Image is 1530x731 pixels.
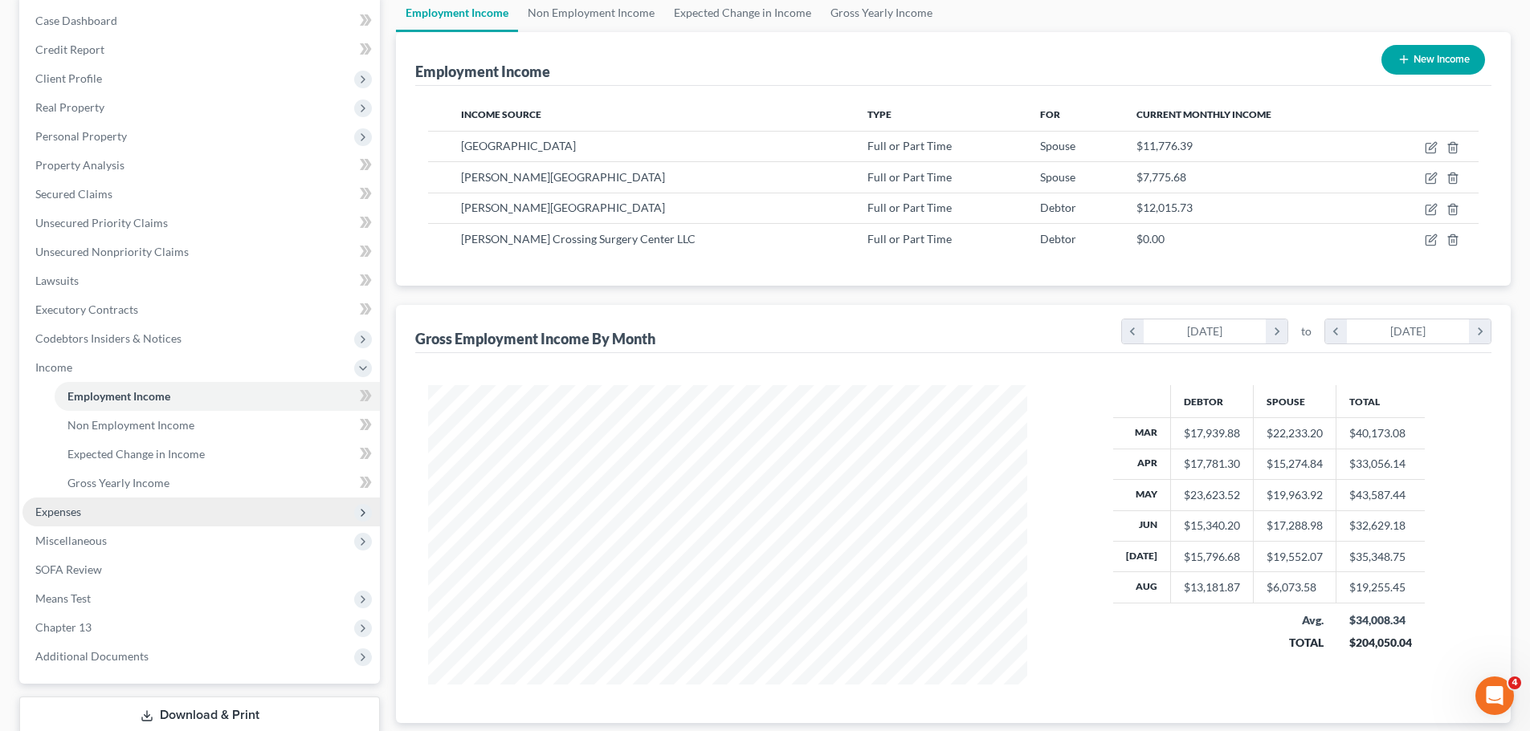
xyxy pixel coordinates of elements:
[22,555,380,584] a: SOFA Review
[461,108,541,120] span: Income Source
[35,331,182,345] span: Codebtors Insiders & Notices
[1184,487,1240,503] div: $23,623.52
[1040,108,1060,120] span: For
[1113,480,1171,510] th: May
[22,295,380,324] a: Executory Contracts
[1113,572,1171,603] th: Aug
[1136,201,1193,214] span: $12,015.73
[1325,319,1347,343] i: chevron_left
[55,440,380,469] a: Expected Change in Income
[55,411,380,440] a: Non Employment Income
[1336,542,1425,572] td: $35,348.75
[1336,449,1425,479] td: $33,056.14
[1136,170,1186,184] span: $7,775.68
[1113,449,1171,479] th: Apr
[1336,418,1425,449] td: $40,173.08
[1469,319,1491,343] i: chevron_right
[1336,385,1425,417] th: Total
[35,71,102,85] span: Client Profile
[1136,232,1165,246] span: $0.00
[35,158,124,172] span: Property Analysis
[1347,319,1470,343] div: [DATE]
[1267,635,1324,651] div: TOTAL
[35,360,72,374] span: Income
[1171,385,1254,417] th: Debtor
[22,238,380,266] a: Unsecured Nonpriority Claims
[1040,170,1075,184] span: Spouse
[1508,676,1521,689] span: 4
[1475,676,1514,715] iframe: Intercom live chat
[35,187,112,201] span: Secured Claims
[35,591,91,605] span: Means Test
[35,649,149,663] span: Additional Documents
[35,534,107,547] span: Miscellaneous
[1122,319,1144,343] i: chevron_left
[1267,518,1323,534] div: $17,288.98
[461,139,576,152] span: [GEOGRAPHIC_DATA]
[67,447,205,461] span: Expected Change in Income
[35,43,104,56] span: Credit Report
[1267,425,1323,441] div: $22,233.20
[1267,612,1324,628] div: Avg.
[1266,319,1287,343] i: chevron_right
[1267,487,1323,503] div: $19,963.92
[55,382,380,411] a: Employment Income
[35,100,104,114] span: Real Property
[461,232,696,246] span: [PERSON_NAME] Crossing Surgery Center LLC
[1267,579,1323,595] div: $6,073.58
[867,232,952,246] span: Full or Part Time
[1113,542,1171,572] th: [DATE]
[1184,549,1240,565] div: $15,796.68
[1349,635,1412,651] div: $204,050.04
[1267,456,1323,472] div: $15,274.84
[35,14,117,27] span: Case Dashboard
[22,266,380,295] a: Lawsuits
[1040,139,1075,152] span: Spouse
[1381,45,1485,75] button: New Income
[35,216,168,229] span: Unsecured Priority Claims
[35,245,189,258] span: Unsecured Nonpriority Claims
[415,329,655,348] div: Gross Employment Income By Month
[867,170,952,184] span: Full or Part Time
[1113,510,1171,541] th: Jun
[35,303,138,316] span: Executory Contracts
[1136,139,1193,152] span: $11,776.39
[35,274,79,287] span: Lawsuits
[22,151,380,180] a: Property Analysis
[22,180,380,209] a: Secured Claims
[1336,480,1425,510] td: $43,587.44
[22,6,380,35] a: Case Dashboard
[1336,510,1425,541] td: $32,629.18
[35,562,102,576] span: SOFA Review
[1184,518,1240,534] div: $15,340.20
[1349,612,1412,628] div: $34,008.34
[1184,425,1240,441] div: $17,939.88
[1136,108,1271,120] span: Current Monthly Income
[67,389,170,403] span: Employment Income
[1144,319,1267,343] div: [DATE]
[1040,232,1076,246] span: Debtor
[1336,572,1425,603] td: $19,255.45
[867,139,952,152] span: Full or Part Time
[1254,385,1336,417] th: Spouse
[22,35,380,64] a: Credit Report
[415,62,550,81] div: Employment Income
[67,418,194,432] span: Non Employment Income
[1113,418,1171,449] th: Mar
[55,469,380,497] a: Gross Yearly Income
[461,170,665,184] span: [PERSON_NAME][GEOGRAPHIC_DATA]
[867,201,952,214] span: Full or Part Time
[1267,549,1323,565] div: $19,552.07
[22,209,380,238] a: Unsecured Priority Claims
[1184,456,1240,472] div: $17,781.30
[35,129,127,143] span: Personal Property
[67,476,169,489] span: Gross Yearly Income
[1184,579,1240,595] div: $13,181.87
[35,620,92,634] span: Chapter 13
[1040,201,1076,214] span: Debtor
[461,201,665,214] span: [PERSON_NAME][GEOGRAPHIC_DATA]
[867,108,891,120] span: Type
[35,505,81,518] span: Expenses
[1301,323,1312,339] span: to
